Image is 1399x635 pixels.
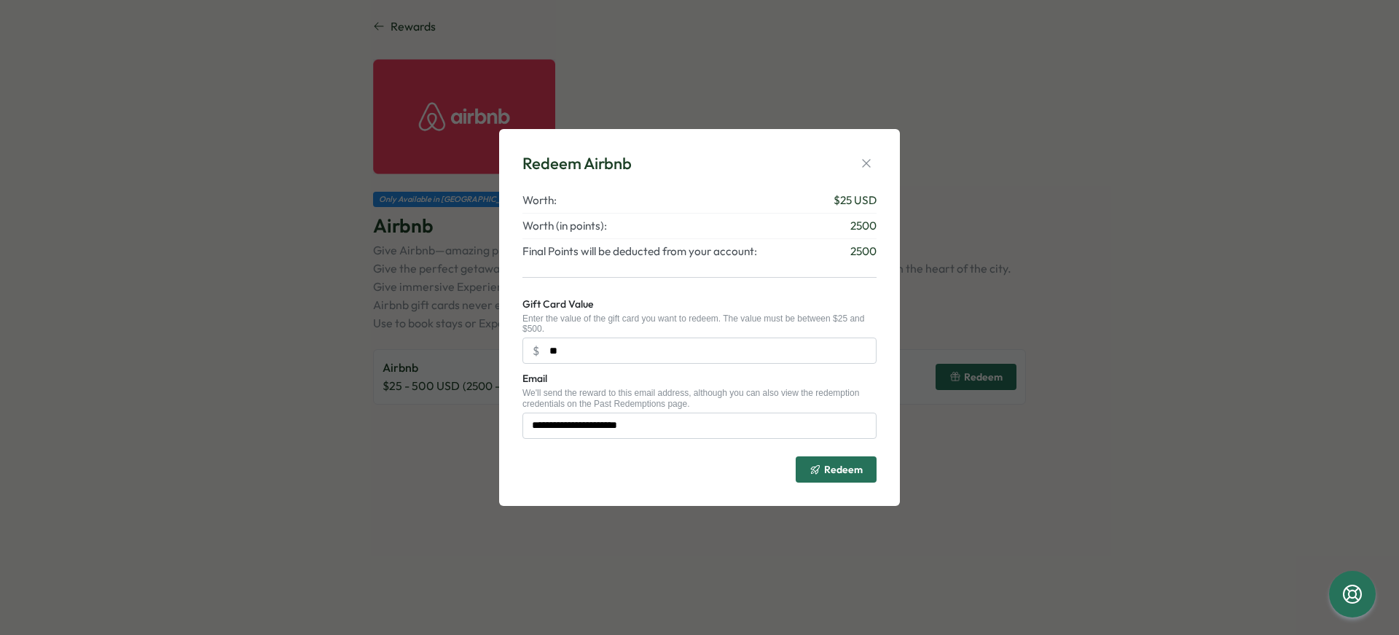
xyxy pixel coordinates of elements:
[522,244,757,260] span: Final Points will be deducted from your account:
[834,192,877,209] span: $ 25 USD
[522,152,632,175] div: Redeem Airbnb
[796,456,877,483] button: Redeem
[522,192,557,209] span: Worth:
[522,313,877,335] div: Enter the value of the gift card you want to redeem. The value must be between $25 and $500.
[522,218,607,234] span: Worth (in points):
[522,297,593,313] label: Gift Card Value
[522,371,547,387] label: Email
[824,464,863,475] span: Redeem
[850,218,877,234] span: 2500
[522,388,877,409] div: We'll send the reward to this email address, although you can also view the redemption credential...
[850,244,877,260] span: 2500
